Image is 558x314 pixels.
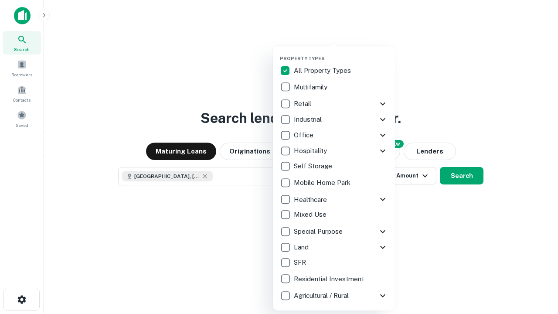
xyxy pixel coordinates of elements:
div: Industrial [280,112,388,127]
p: SFR [294,257,308,268]
p: All Property Types [294,65,353,76]
p: Land [294,242,310,253]
p: Self Storage [294,161,334,171]
p: Mixed Use [294,209,328,220]
p: Healthcare [294,195,329,205]
p: Office [294,130,315,140]
iframe: Chat Widget [514,244,558,286]
div: Agricultural / Rural [280,288,388,304]
div: Special Purpose [280,224,388,239]
p: Industrial [294,114,323,125]
p: Hospitality [294,146,329,156]
p: Residential Investment [294,274,366,284]
div: Land [280,239,388,255]
div: Healthcare [280,191,388,207]
div: Office [280,127,388,143]
p: Mobile Home Park [294,177,352,188]
div: Retail [280,96,388,112]
p: Retail [294,99,313,109]
span: Property Types [280,56,325,61]
p: Special Purpose [294,226,344,237]
div: Hospitality [280,143,388,159]
p: Agricultural / Rural [294,290,350,301]
p: Multifamily [294,82,329,92]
